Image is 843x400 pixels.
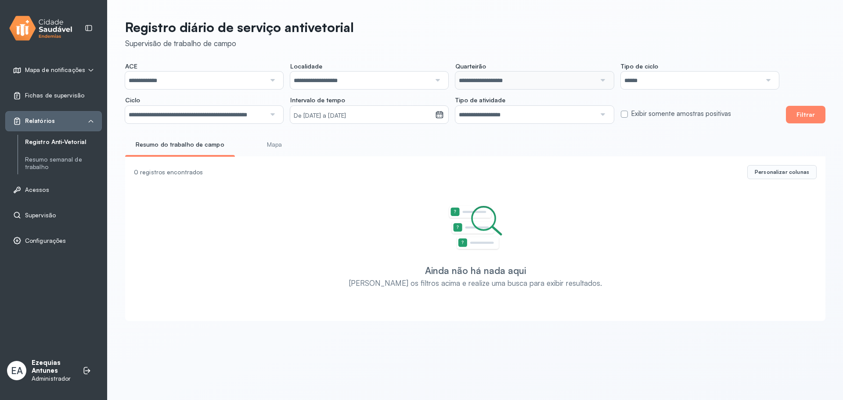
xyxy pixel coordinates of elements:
img: Imagem de Empty State [448,205,503,251]
a: Acessos [13,185,94,194]
div: Supervisão de trabalho de campo [125,39,354,48]
span: Mapa de notificações [25,66,85,74]
span: EA [11,365,23,376]
a: Resumo semanal de trabalho [25,154,102,173]
a: Mapa [242,137,307,152]
span: Acessos [25,186,49,194]
span: Tipo de atividade [455,96,505,104]
span: Localidade [290,62,322,70]
span: Configurações [25,237,66,245]
div: [PERSON_NAME] os filtros acima e realize uma busca para exibir resultados. [349,278,602,288]
img: logo.svg [9,14,72,43]
small: De [DATE] a [DATE] [294,112,432,120]
p: Administrador [32,375,74,382]
p: Registro diário de serviço antivetorial [125,19,354,35]
span: Tipo de ciclo [621,62,658,70]
span: Intervalo de tempo [290,96,345,104]
button: Filtrar [786,106,825,123]
a: Supervisão [13,211,94,220]
a: Resumo semanal de trabalho [25,156,102,171]
a: Resumo do trabalho de campo [125,137,235,152]
a: Configurações [13,236,94,245]
span: Quarteirão [455,62,486,70]
div: 0 registros encontrados [134,169,740,176]
div: Ainda não há nada aqui [425,265,526,276]
span: Relatórios [25,117,55,125]
span: Supervisão [25,212,56,219]
span: Fichas de supervisão [25,92,84,99]
a: Registro Anti-Vetorial [25,137,102,148]
p: Ezequias Antunes [32,359,74,375]
a: Fichas de supervisão [13,91,94,100]
label: Exibir somente amostras positivas [631,110,731,118]
span: ACE [125,62,137,70]
span: Personalizar colunas [755,169,809,176]
a: Registro Anti-Vetorial [25,138,102,146]
span: Ciclo [125,96,140,104]
button: Personalizar colunas [747,165,817,179]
